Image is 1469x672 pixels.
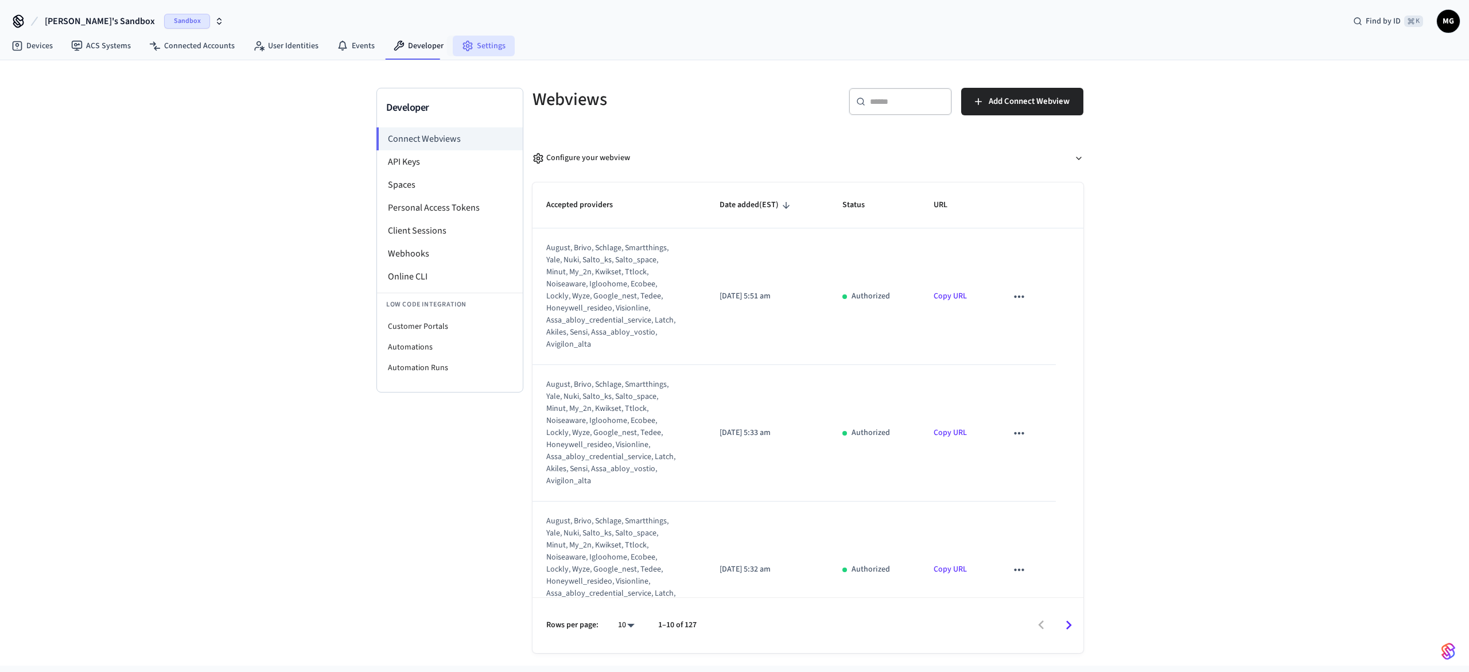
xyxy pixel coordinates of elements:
div: 10 [612,617,640,634]
a: Copy URL [934,427,967,438]
li: Customer Portals [377,316,523,337]
p: [DATE] 5:51 am [720,290,815,302]
p: Rows per page: [546,619,599,631]
span: Add Connect Webview [989,94,1070,109]
span: Status [842,196,880,214]
p: Authorized [852,564,890,576]
button: MG [1437,10,1460,33]
li: Automations [377,337,523,358]
button: Add Connect Webview [961,88,1083,115]
span: Find by ID [1366,15,1401,27]
h3: Developer [386,100,514,116]
span: Sandbox [164,14,210,29]
button: Go to next page [1055,612,1082,639]
li: Automation Runs [377,358,523,378]
a: Developer [384,36,453,56]
div: august, brivo, schlage, smartthings, yale, nuki, salto_ks, salto_space, minut, my_2n, kwikset, tt... [546,515,678,624]
div: august, brivo, schlage, smartthings, yale, nuki, salto_ks, salto_space, minut, my_2n, kwikset, tt... [546,242,678,351]
p: [DATE] 5:32 am [720,564,815,576]
li: Spaces [377,173,523,196]
div: Find by ID⌘ K [1344,11,1432,32]
p: Authorized [852,290,890,302]
li: API Keys [377,150,523,173]
li: Connect Webviews [376,127,523,150]
li: Client Sessions [377,219,523,242]
div: august, brivo, schlage, smartthings, yale, nuki, salto_ks, salto_space, minut, my_2n, kwikset, tt... [546,379,678,487]
a: Settings [453,36,515,56]
span: Accepted providers [546,196,628,214]
a: Connected Accounts [140,36,244,56]
li: Webhooks [377,242,523,265]
button: Configure your webview [533,143,1083,173]
a: User Identities [244,36,328,56]
span: MG [1438,11,1459,32]
p: 1–10 of 127 [658,619,697,631]
li: Online CLI [377,265,523,288]
div: Configure your webview [533,152,630,164]
span: [PERSON_NAME]'s Sandbox [45,14,155,28]
p: [DATE] 5:33 am [720,427,815,439]
a: Events [328,36,384,56]
span: Date added(EST) [720,196,794,214]
h5: Webviews [533,88,801,111]
span: ⌘ K [1404,15,1423,27]
span: URL [934,196,962,214]
a: Copy URL [934,290,967,302]
li: Personal Access Tokens [377,196,523,219]
a: Devices [2,36,62,56]
p: Authorized [852,427,890,439]
a: Copy URL [934,564,967,575]
img: SeamLogoGradient.69752ec5.svg [1441,642,1455,661]
a: ACS Systems [62,36,140,56]
li: Low Code Integration [377,293,523,316]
